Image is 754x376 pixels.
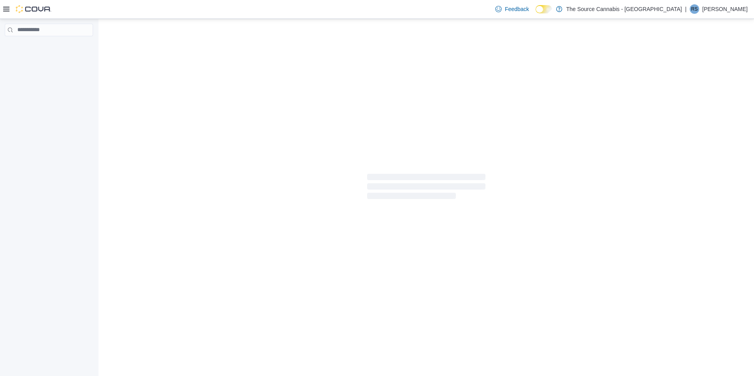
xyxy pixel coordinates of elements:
[566,4,682,14] p: The Source Cannabis - [GEOGRAPHIC_DATA]
[691,4,698,14] span: RS
[690,4,699,14] div: Ryan Swayze
[505,5,529,13] span: Feedback
[492,1,532,17] a: Feedback
[685,4,687,14] p: |
[367,175,485,201] span: Loading
[702,4,748,14] p: [PERSON_NAME]
[16,5,51,13] img: Cova
[536,5,552,13] input: Dark Mode
[5,38,93,57] nav: Complex example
